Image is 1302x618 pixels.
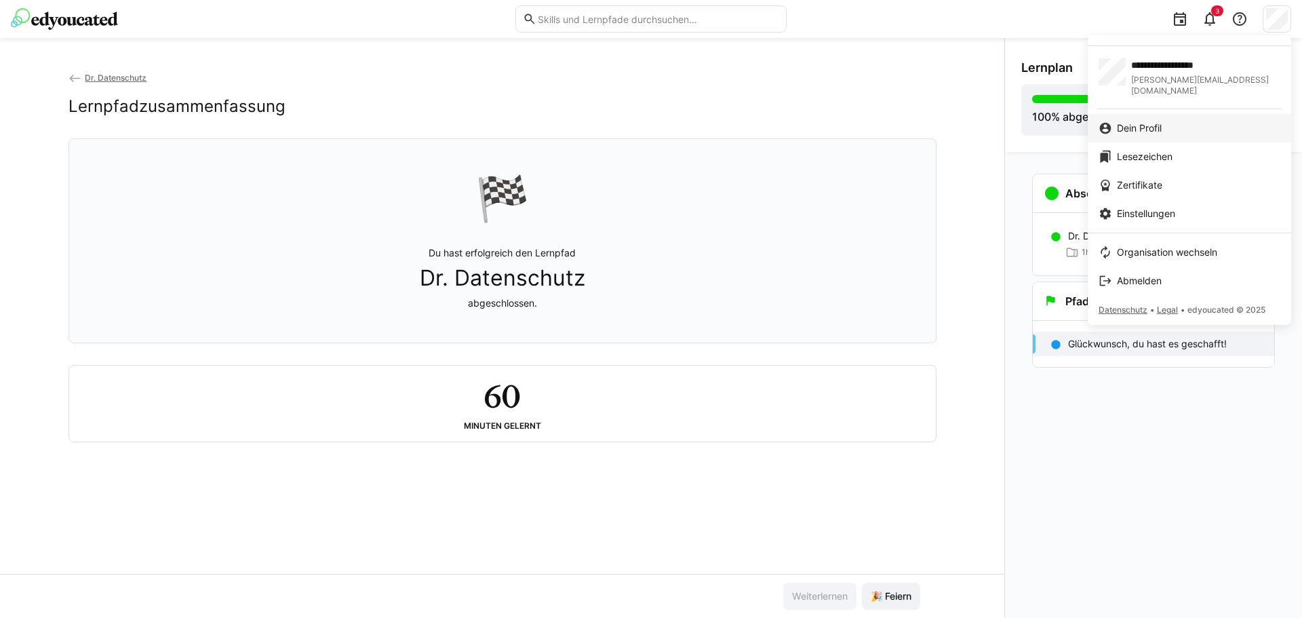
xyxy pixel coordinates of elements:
span: Organisation wechseln [1117,246,1217,259]
span: Legal [1157,305,1178,315]
span: Einstellungen [1117,207,1175,220]
span: Zertifikate [1117,178,1162,192]
span: Lesezeichen [1117,150,1172,163]
span: Dein Profil [1117,121,1162,135]
span: • [1181,305,1185,315]
span: • [1150,305,1154,315]
span: edyoucated © 2025 [1187,305,1265,315]
span: Abmelden [1117,274,1162,288]
span: Datenschutz [1099,305,1147,315]
span: [PERSON_NAME][EMAIL_ADDRESS][DOMAIN_NAME] [1131,75,1280,96]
